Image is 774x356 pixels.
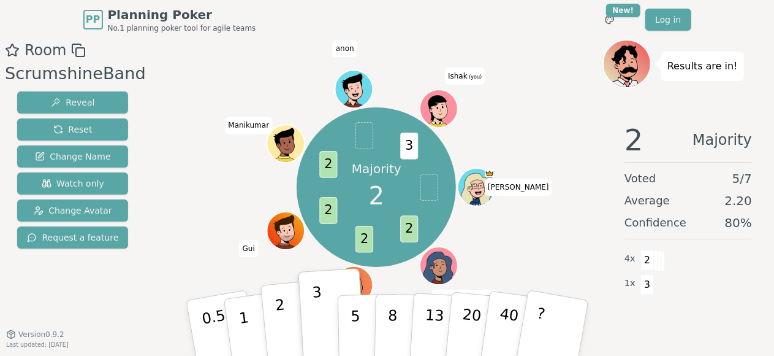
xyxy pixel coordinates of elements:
p: Results are in! [667,58,738,75]
button: Change Name [17,145,128,168]
span: Version 0.9.2 [18,330,64,339]
span: 2 [356,226,374,253]
span: Click to change your name [445,68,485,85]
p: Majority [352,160,401,177]
span: Confidence [624,214,686,231]
a: Log in [645,9,691,31]
span: Watch only [42,177,104,190]
button: Change Avatar [17,199,128,222]
span: 1 x [624,277,636,290]
a: PPPlanning PokerNo.1 planning poker tool for agile teams [83,6,256,33]
div: New! [606,4,641,17]
div: ScrumshineBand [5,61,146,87]
span: Voted [624,170,656,187]
span: 2 [320,151,338,178]
span: 2 [320,197,338,224]
span: 3 [640,274,654,295]
span: Click to change your name [431,290,499,307]
span: Reset [53,123,92,136]
span: Susset SM is the host [485,169,495,179]
span: Request a feature [27,231,118,244]
span: Average [624,192,670,209]
span: Room [25,39,66,61]
span: Click to change your name [225,117,272,134]
button: Reveal [17,91,128,114]
span: Planning Poker [108,6,256,23]
span: 2 [369,177,384,214]
button: Add as favourite [5,39,20,61]
button: Watch only [17,172,128,195]
span: Click to change your name [240,240,258,257]
span: Reveal [51,96,94,109]
p: 3 [311,284,325,350]
span: 2 [640,250,654,271]
span: 80 % [725,214,752,231]
button: Click to change your avatar [422,91,457,126]
span: 3 [401,133,419,160]
button: Version0.9.2 [6,330,64,339]
span: No.1 planning poker tool for agile teams [108,23,256,33]
span: 2.20 [724,192,752,209]
span: (you) [468,74,482,80]
span: 2 [624,125,643,155]
span: Majority [692,125,752,155]
span: Click to change your name [485,179,552,196]
button: New! [599,9,621,31]
span: 4 x [624,252,636,266]
span: Last updated: [DATE] [6,341,69,348]
button: Reset [17,118,128,141]
span: PP [86,12,100,27]
span: 2 [401,215,419,242]
span: Click to change your name [333,40,357,57]
span: 5 / 7 [732,170,752,187]
span: Change Avatar [34,204,112,217]
span: Change Name [35,150,110,163]
button: Request a feature [17,226,128,249]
